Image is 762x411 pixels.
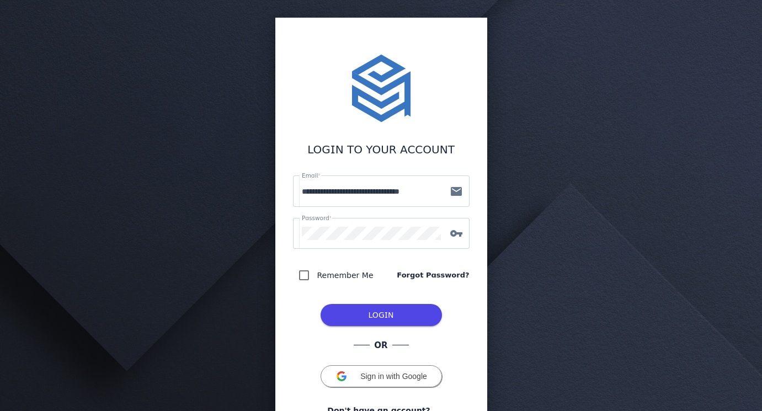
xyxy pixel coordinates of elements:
mat-label: Email [302,172,318,179]
button: LOG IN [321,304,442,326]
mat-icon: mail [443,185,470,198]
mat-label: Password [302,215,329,221]
span: Sign in with Google [360,372,427,381]
span: OR [370,339,392,352]
a: Forgot Password? [397,270,469,281]
label: Remember Me [315,269,374,282]
img: stacktome.svg [346,53,417,124]
span: LOGIN [369,311,394,319]
mat-icon: vpn_key [443,227,470,240]
div: LOGIN TO YOUR ACCOUNT [293,141,470,158]
button: Sign in with Google [321,365,442,387]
